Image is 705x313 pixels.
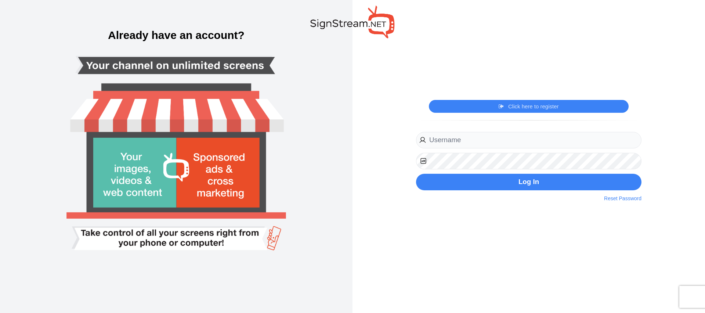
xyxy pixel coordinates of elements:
[416,132,641,148] input: Username
[41,6,311,307] img: Smart tv login
[668,278,705,313] iframe: Chat Widget
[604,195,641,202] a: Reset Password
[499,103,558,110] a: Click here to register
[416,174,641,190] button: Log In
[310,6,395,38] img: SignStream.NET
[7,30,345,41] h3: Already have an account?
